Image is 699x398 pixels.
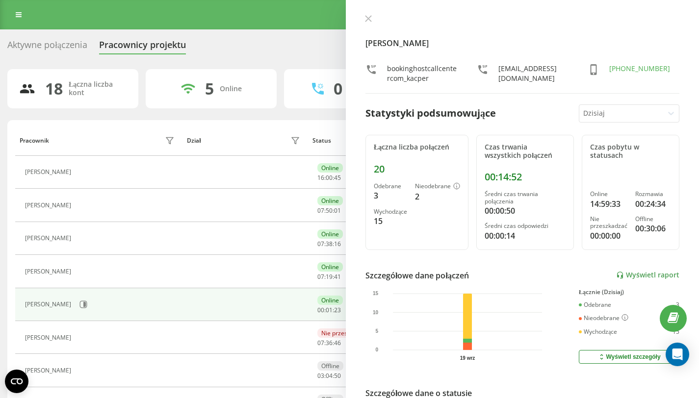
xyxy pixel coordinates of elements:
div: 00:30:06 [635,223,671,234]
span: 01 [326,306,333,314]
div: [PERSON_NAME] [25,334,74,341]
div: [PERSON_NAME] [25,169,74,175]
div: Online [317,163,343,173]
div: Online [590,191,627,198]
button: Wyświetl szczegóły [579,350,679,364]
text: 0 [376,347,379,352]
text: 19 wrz [460,355,475,361]
span: 07 [317,339,324,347]
span: 19 [326,273,333,281]
div: Pracownicy projektu [99,40,186,55]
div: Online [317,262,343,272]
div: 00:00:00 [590,230,627,242]
div: Offline [317,361,343,371]
a: Wyświetl raport [616,271,679,279]
div: Wyświetl szczegóły [597,353,660,361]
div: Średni czas odpowiedzi [485,223,566,229]
span: 36 [326,339,333,347]
div: : : [317,274,341,280]
text: 5 [376,328,379,333]
span: 50 [334,372,341,380]
button: Open CMP widget [5,370,28,393]
div: : : [317,307,341,314]
div: Status [312,137,331,144]
div: : : [317,241,341,248]
div: : : [317,174,341,181]
span: 07 [317,240,324,248]
div: Dział [187,137,201,144]
div: 15 [673,328,679,335]
div: Rozmawia [635,191,671,198]
div: Czas trwania wszystkich połączeń [485,143,566,160]
a: [PHONE_NUMBER] [609,64,670,73]
span: 23 [334,306,341,314]
div: Nieodebrane [579,314,628,322]
div: Łącznie (Dzisiaj) [579,289,679,296]
div: Online [317,229,343,239]
div: Nieodebrane [415,183,460,191]
div: 14:59:33 [590,198,627,210]
div: 00:24:34 [635,198,671,210]
div: 00:00:14 [485,230,566,242]
div: 15 [374,215,407,227]
text: 15 [373,291,379,296]
span: 00 [326,174,333,182]
span: 00 [317,306,324,314]
div: : : [317,207,341,214]
div: Wychodzące [374,208,407,215]
span: 46 [334,339,341,347]
div: 3 [374,190,407,201]
span: 38 [326,240,333,248]
div: Czas pobytu w statusach [590,143,671,160]
span: 07 [317,273,324,281]
div: 18 [45,79,63,98]
div: Online [317,196,343,205]
span: 03 [317,372,324,380]
span: 04 [326,372,333,380]
div: [PERSON_NAME] [25,268,74,275]
span: 16 [334,240,341,248]
div: 20 [374,163,460,175]
div: 5 [205,79,214,98]
div: Statystyki podsumowujące [365,106,496,121]
div: Online [220,85,242,93]
div: Łączna liczba połączeń [374,143,460,151]
div: Szczegółowe dane połączeń [365,270,469,281]
div: bookinghostcallcentercom_kacper [387,64,457,83]
div: Średni czas trwania połączenia [485,191,566,205]
div: 00:00:50 [485,205,566,217]
div: [PERSON_NAME] [25,235,74,242]
div: Odebrane [579,301,611,308]
div: : : [317,340,341,347]
div: Pracownik [20,137,49,144]
div: [PERSON_NAME] [25,367,74,374]
div: 3 [676,301,679,308]
span: 01 [334,206,341,215]
div: 00:14:52 [485,171,566,183]
span: 50 [326,206,333,215]
div: Offline [635,216,671,223]
div: [EMAIL_ADDRESS][DOMAIN_NAME] [498,64,569,83]
text: 10 [373,309,379,315]
div: 2 [415,191,460,202]
div: Nie przeszkadzać [317,328,373,338]
div: Nie przeszkadzać [590,216,627,230]
div: [PERSON_NAME] [25,301,74,308]
div: Wychodzące [579,328,617,335]
span: 16 [317,174,324,182]
div: Open Intercom Messenger [666,343,689,366]
h4: [PERSON_NAME] [365,37,679,49]
div: Łączna liczba kont [69,80,127,97]
div: : : [317,373,341,379]
span: 07 [317,206,324,215]
div: Odebrane [374,183,407,190]
span: 41 [334,273,341,281]
div: Aktywne połączenia [7,40,87,55]
div: Online [317,296,343,305]
div: 0 [334,79,342,98]
span: 45 [334,174,341,182]
div: [PERSON_NAME] [25,202,74,209]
